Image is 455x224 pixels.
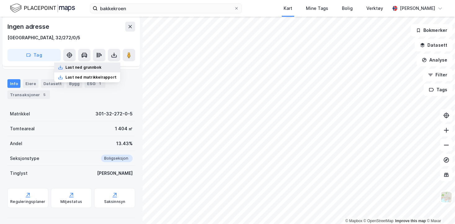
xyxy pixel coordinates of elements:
img: logo.f888ab2527a4732fd821a326f86c7f29.svg [10,3,75,14]
a: Mapbox [345,219,362,223]
div: Verktøy [366,5,383,12]
div: Andel [10,140,22,147]
div: 5 [41,92,47,98]
div: Saksinnsyn [104,199,126,204]
button: Filter [423,69,453,81]
div: 1 [97,80,103,87]
div: Last ned matrikkelrapport [65,75,117,80]
div: Miljøstatus [60,199,82,204]
div: Eiere [23,79,38,88]
button: Analyse [417,54,453,66]
button: Tags [424,84,453,96]
div: 301-32-272-0-5 [95,110,133,118]
button: Tag [7,49,61,61]
div: Reguleringsplaner [10,199,45,204]
a: Improve this map [395,219,426,223]
input: Søk på adresse, matrikkel, gårdeiere, leietakere eller personer [98,4,234,13]
div: Tomteareal [10,125,35,132]
div: 1 404 ㎡ [115,125,133,132]
iframe: Chat Widget [424,194,455,224]
a: OpenStreetMap [364,219,394,223]
div: Bygg [67,79,82,88]
div: [GEOGRAPHIC_DATA], 32/272/0/5 [7,34,80,41]
button: Bokmerker [411,24,453,37]
div: Mine Tags [306,5,328,12]
div: Tinglyst [10,170,28,177]
div: [PERSON_NAME] [400,5,435,12]
div: [PERSON_NAME] [97,170,133,177]
div: Last ned grunnbok [65,65,101,70]
div: Ingen adresse [7,22,50,32]
div: Seksjonstype [10,155,39,162]
div: Matrikkel [10,110,30,118]
img: Z [440,191,452,203]
div: Bolig [342,5,353,12]
div: Kart [284,5,292,12]
div: 13.43% [116,140,133,147]
div: Info [7,79,20,88]
div: Transaksjoner [7,90,50,99]
div: Datasett [41,79,64,88]
div: ESG [85,79,105,88]
button: Datasett [415,39,453,51]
